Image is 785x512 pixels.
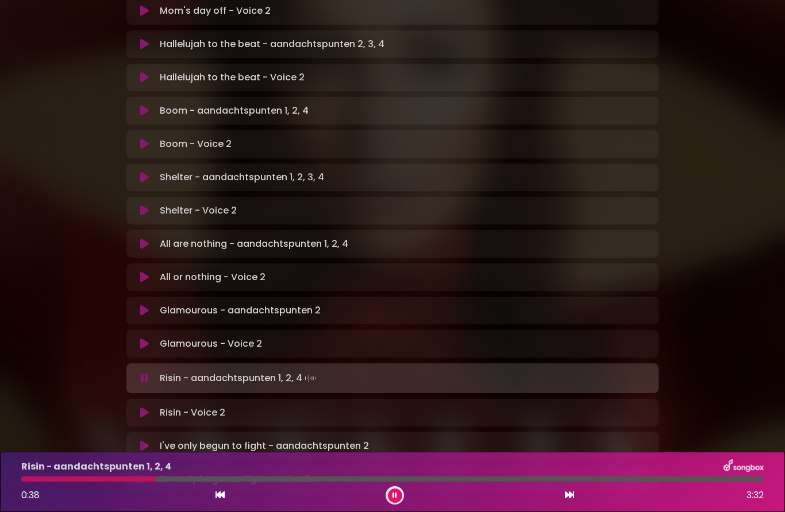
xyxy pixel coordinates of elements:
[21,488,40,502] span: 0:38
[160,204,237,218] p: Shelter - Voice 2
[160,406,225,420] p: Risin - Voice 2
[746,488,764,502] span: 3:32
[160,137,232,151] p: Boom - Voice 2
[724,459,764,474] img: songbox-logo-white.png
[160,104,309,118] p: Boom - aandachtspunten 1, 2, 4
[21,460,171,474] p: Risin - aandachtspunten 1, 2, 4
[160,71,305,84] p: Hallelujah to the beat - Voice 2
[160,170,324,184] p: Shelter - aandachtspunten 1, 2, 3, 4
[160,337,262,351] p: Glamourous - Voice 2
[160,270,265,284] p: All or nothing - Voice 2
[160,4,271,18] p: Mom's day off - Voice 2
[160,237,348,251] p: All are nothing - aandachtspunten 1, 2, 4
[160,37,384,51] p: Hallelujah to the beat - aandachtspunten 2, 3, 4
[160,370,318,386] p: Risin - aandachtspunten 1, 2, 4
[160,439,369,453] p: I've only begun to fight - aandachtspunten 2
[160,304,321,317] p: Glamourous - aandachtspunten 2
[302,370,318,386] img: waveform4.gif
